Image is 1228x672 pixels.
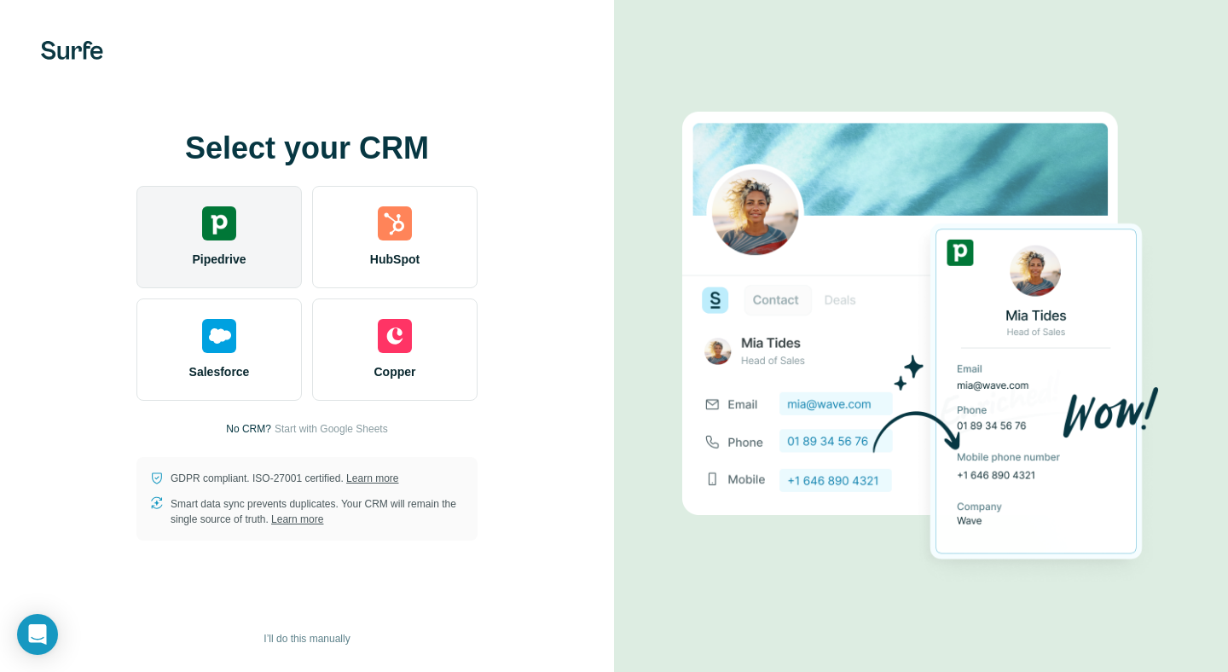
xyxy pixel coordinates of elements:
[275,421,388,437] button: Start with Google Sheets
[682,83,1160,589] img: PIPEDRIVE image
[271,513,323,525] a: Learn more
[378,206,412,240] img: hubspot's logo
[41,41,103,60] img: Surfe's logo
[226,421,271,437] p: No CRM?
[136,131,478,165] h1: Select your CRM
[189,363,250,380] span: Salesforce
[171,496,464,527] p: Smart data sync prevents duplicates. Your CRM will remain the single source of truth.
[252,626,362,652] button: I’ll do this manually
[370,251,420,268] span: HubSpot
[202,319,236,353] img: salesforce's logo
[192,251,246,268] span: Pipedrive
[202,206,236,240] img: pipedrive's logo
[171,471,398,486] p: GDPR compliant. ISO-27001 certified.
[378,319,412,353] img: copper's logo
[346,472,398,484] a: Learn more
[374,363,416,380] span: Copper
[264,631,350,646] span: I’ll do this manually
[17,614,58,655] div: Open Intercom Messenger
